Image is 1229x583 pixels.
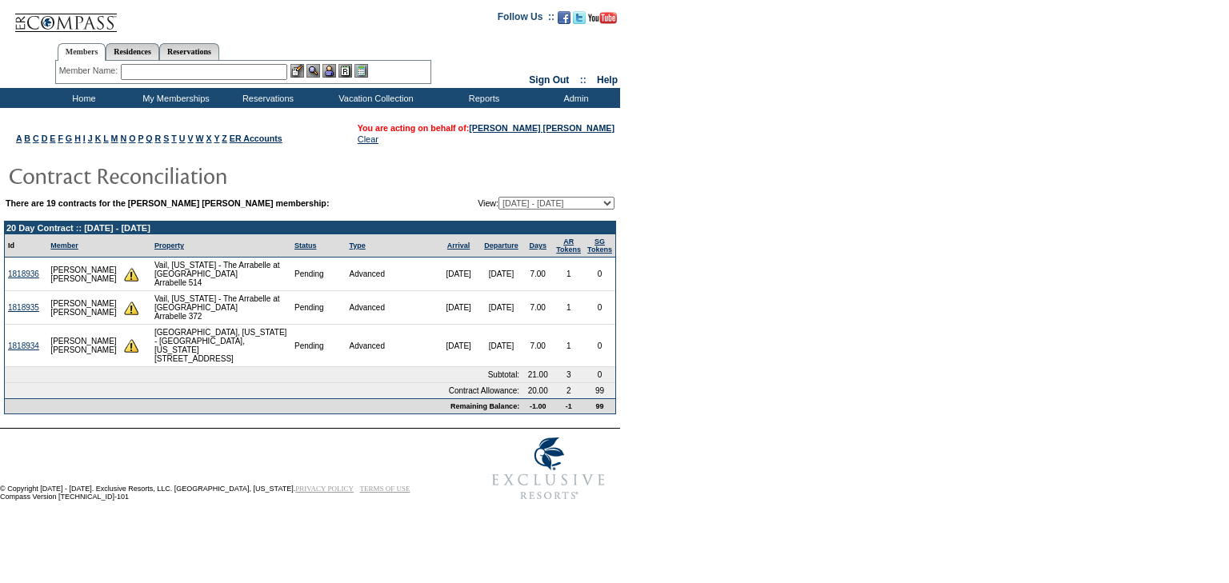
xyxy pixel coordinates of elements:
a: Help [597,74,618,86]
a: X [206,134,212,143]
td: Remaining Balance: [5,398,522,413]
a: V [187,134,193,143]
td: 0 [584,367,615,383]
a: PRIVACY POLICY [295,485,354,493]
a: Q [146,134,152,143]
td: Advanced [346,291,437,325]
td: 3 [553,367,584,383]
a: F [58,134,63,143]
a: U [179,134,186,143]
td: Follow Us :: [498,10,554,29]
span: :: [580,74,586,86]
a: Reservations [159,43,219,60]
a: 1818935 [8,303,39,312]
a: Become our fan on Facebook [558,16,570,26]
td: My Memberships [128,88,220,108]
img: There are insufficient days and/or tokens to cover this reservation [124,267,138,282]
span: You are acting on behalf of: [358,123,614,133]
a: SGTokens [587,238,612,254]
a: Follow us on Twitter [573,16,586,26]
a: ER Accounts [230,134,282,143]
td: Admin [528,88,620,108]
a: P [138,134,143,143]
td: 21.00 [522,367,553,383]
td: Advanced [346,258,437,291]
td: [GEOGRAPHIC_DATA], [US_STATE] - [GEOGRAPHIC_DATA], [US_STATE] [STREET_ADDRESS] [151,325,291,367]
td: [DATE] [437,258,479,291]
a: Departure [484,242,518,250]
td: [PERSON_NAME] [PERSON_NAME] [47,291,121,325]
td: Pending [291,325,346,367]
img: Impersonate [322,64,336,78]
a: S [163,134,169,143]
td: 20.00 [522,383,553,398]
img: Subscribe to our YouTube Channel [588,12,617,24]
img: There are insufficient days and/or tokens to cover this reservation [124,301,138,315]
a: Clear [358,134,378,144]
a: R [155,134,162,143]
a: Status [294,242,317,250]
td: 1 [553,291,584,325]
div: Member Name: [59,64,121,78]
a: [PERSON_NAME] [PERSON_NAME] [469,123,614,133]
td: 99 [584,383,615,398]
a: G [66,134,72,143]
img: View [306,64,320,78]
a: I [83,134,86,143]
a: 1818936 [8,270,39,278]
a: 1818934 [8,341,39,350]
td: Contract Allowance: [5,383,522,398]
a: Property [154,242,184,250]
a: Subscribe to our YouTube Channel [588,16,617,26]
td: Reservations [220,88,312,108]
a: B [24,134,30,143]
td: -1 [553,398,584,413]
a: D [42,134,48,143]
b: There are 19 contracts for the [PERSON_NAME] [PERSON_NAME] membership: [6,198,329,208]
a: Y [214,134,219,143]
a: H [74,134,81,143]
a: Sign Out [529,74,569,86]
td: Subtotal: [5,367,522,383]
img: There are insufficient days and/or tokens to cover this reservation [124,338,138,353]
a: T [171,134,177,143]
a: Arrival [447,242,470,250]
a: E [50,134,55,143]
td: 0 [584,291,615,325]
td: Id [5,234,47,258]
td: Reports [436,88,528,108]
td: 20 Day Contract :: [DATE] - [DATE] [5,222,615,234]
td: Pending [291,258,346,291]
td: 99 [584,398,615,413]
td: [PERSON_NAME] [PERSON_NAME] [47,325,121,367]
td: 0 [584,258,615,291]
td: 0 [584,325,615,367]
td: 7.00 [522,325,553,367]
a: N [120,134,126,143]
td: Vail, [US_STATE] - The Arrabelle at [GEOGRAPHIC_DATA] Arrabelle 514 [151,258,291,291]
td: [DATE] [437,325,479,367]
td: 7.00 [522,291,553,325]
a: A [16,134,22,143]
td: Advanced [346,325,437,367]
img: Follow us on Twitter [573,11,586,24]
a: Z [222,134,227,143]
img: pgTtlContractReconciliation.gif [8,159,328,191]
td: 2 [553,383,584,398]
td: Vail, [US_STATE] - The Arrabelle at [GEOGRAPHIC_DATA] Arrabelle 372 [151,291,291,325]
a: C [33,134,39,143]
img: Reservations [338,64,352,78]
img: Become our fan on Facebook [558,11,570,24]
td: [PERSON_NAME] [PERSON_NAME] [47,258,121,291]
img: b_calculator.gif [354,64,368,78]
a: TERMS OF USE [360,485,410,493]
a: ARTokens [556,238,581,254]
td: 1 [553,325,584,367]
img: Exclusive Resorts [477,429,620,509]
a: Member [50,242,78,250]
a: J [88,134,93,143]
a: L [103,134,108,143]
img: b_edit.gif [290,64,304,78]
td: 7.00 [522,258,553,291]
td: View: [434,197,614,210]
